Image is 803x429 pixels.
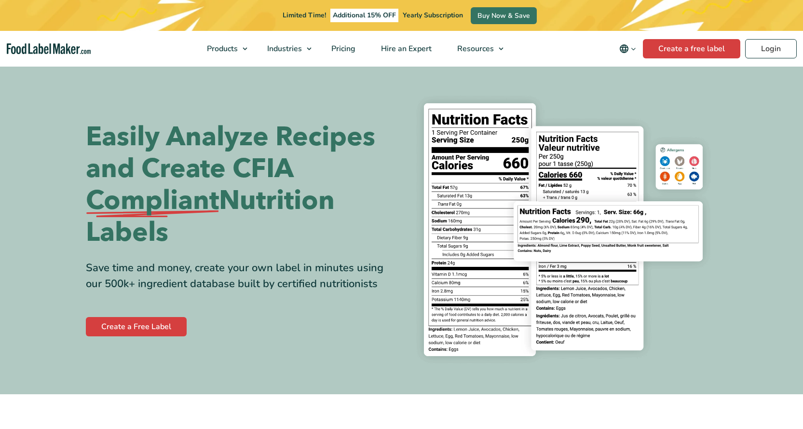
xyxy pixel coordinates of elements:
[194,31,252,67] a: Products
[328,43,356,54] span: Pricing
[86,185,219,217] span: Compliant
[86,317,187,336] a: Create a Free Label
[643,39,740,58] a: Create a free label
[7,43,91,55] a: Food Label Maker homepage
[86,260,395,292] div: Save time and money, create your own label in minutes using our 500k+ ingredient database built b...
[330,9,398,22] span: Additional 15% OFF
[454,43,495,54] span: Resources
[378,43,433,54] span: Hire an Expert
[745,39,797,58] a: Login
[612,39,643,58] button: Change language
[204,43,239,54] span: Products
[403,11,463,20] span: Yearly Subscription
[283,11,326,20] span: Limited Time!
[368,31,442,67] a: Hire an Expert
[319,31,366,67] a: Pricing
[471,7,537,24] a: Buy Now & Save
[255,31,316,67] a: Industries
[86,121,395,249] h1: Easily Analyze Recipes and Create CFIA Nutrition Labels
[445,31,508,67] a: Resources
[264,43,303,54] span: Industries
